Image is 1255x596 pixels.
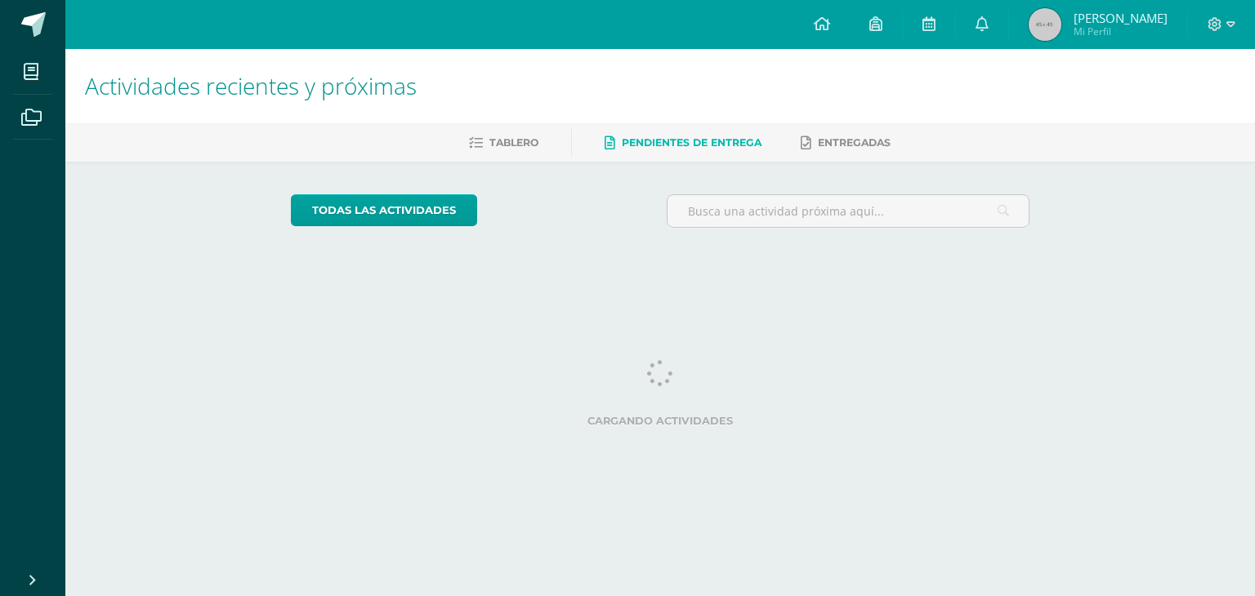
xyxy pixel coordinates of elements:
[1029,8,1061,41] img: 45x45
[818,136,891,149] span: Entregadas
[85,70,417,101] span: Actividades recientes y próximas
[291,415,1030,427] label: Cargando actividades
[622,136,761,149] span: Pendientes de entrega
[1074,24,1168,38] span: Mi Perfil
[668,195,1029,227] input: Busca una actividad próxima aquí...
[1074,10,1168,26] span: [PERSON_NAME]
[469,130,538,156] a: Tablero
[605,130,761,156] a: Pendientes de entrega
[489,136,538,149] span: Tablero
[801,130,891,156] a: Entregadas
[291,194,477,226] a: todas las Actividades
